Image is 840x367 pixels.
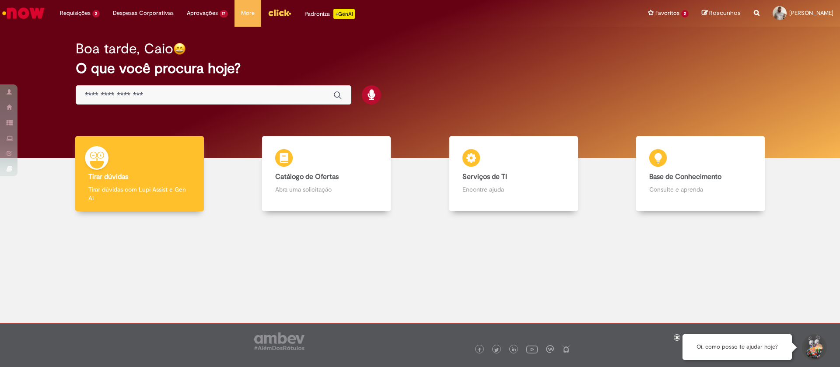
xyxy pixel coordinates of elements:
[268,6,291,19] img: click_logo_yellow_360x200.png
[220,10,228,17] span: 17
[702,9,741,17] a: Rascunhos
[477,348,482,352] img: logo_footer_facebook.png
[494,348,499,352] img: logo_footer_twitter.png
[801,334,827,360] button: Iniciar Conversa de Suporte
[46,136,233,212] a: Tirar dúvidas Tirar dúvidas com Lupi Assist e Gen Ai
[562,345,570,353] img: logo_footer_naosei.png
[649,185,752,194] p: Consulte e aprenda
[88,185,191,203] p: Tirar dúvidas com Lupi Assist e Gen Ai
[233,136,420,212] a: Catálogo de Ofertas Abra uma solicitação
[187,9,218,17] span: Aprovações
[76,41,173,56] h2: Boa tarde, Caio
[241,9,255,17] span: More
[275,185,378,194] p: Abra uma solicitação
[173,42,186,55] img: happy-face.png
[607,136,794,212] a: Base de Conhecimento Consulte e aprenda
[1,4,46,22] img: ServiceNow
[655,9,679,17] span: Favoritos
[526,343,538,355] img: logo_footer_youtube.png
[709,9,741,17] span: Rascunhos
[275,172,339,181] b: Catálogo de Ofertas
[60,9,91,17] span: Requisições
[789,9,833,17] span: [PERSON_NAME]
[420,136,607,212] a: Serviços de TI Encontre ajuda
[546,345,554,353] img: logo_footer_workplace.png
[333,9,355,19] p: +GenAi
[88,172,128,181] b: Tirar dúvidas
[92,10,100,17] span: 2
[462,185,565,194] p: Encontre ajuda
[682,334,792,360] div: Oi, como posso te ajudar hoje?
[649,172,721,181] b: Base de Conhecimento
[304,9,355,19] div: Padroniza
[76,61,765,76] h2: O que você procura hoje?
[512,347,516,353] img: logo_footer_linkedin.png
[113,9,174,17] span: Despesas Corporativas
[462,172,507,181] b: Serviços de TI
[254,332,304,350] img: logo_footer_ambev_rotulo_gray.png
[681,10,689,17] span: 2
